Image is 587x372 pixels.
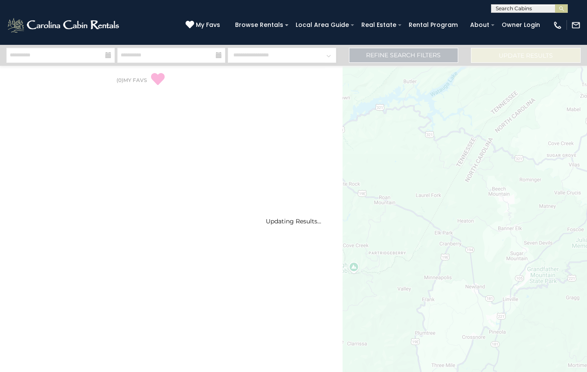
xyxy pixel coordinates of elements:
img: mail-regular-white.png [571,21,581,30]
a: About [466,18,494,32]
a: My Favs [186,21,222,30]
img: phone-regular-white.png [553,21,562,30]
a: Browse Rentals [231,18,288,32]
a: Local Area Guide [291,18,353,32]
a: Rental Program [404,18,462,32]
a: Real Estate [357,18,401,32]
a: Owner Login [497,18,544,32]
img: White-1-2.png [6,17,122,34]
span: My Favs [196,21,220,29]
